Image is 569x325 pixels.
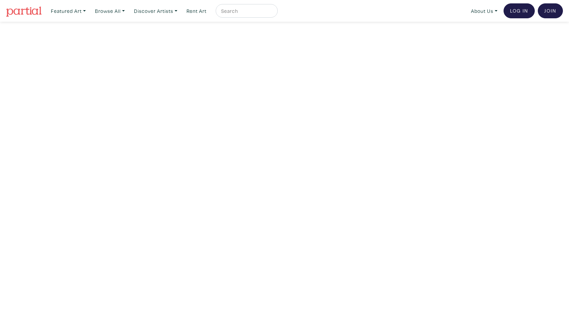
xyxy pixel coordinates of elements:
a: Rent Art [183,4,210,18]
a: About Us [468,4,501,18]
a: Discover Artists [131,4,180,18]
a: Featured Art [48,4,89,18]
a: Browse All [92,4,128,18]
a: Join [538,3,563,18]
a: Log In [504,3,535,18]
input: Search [220,7,271,15]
